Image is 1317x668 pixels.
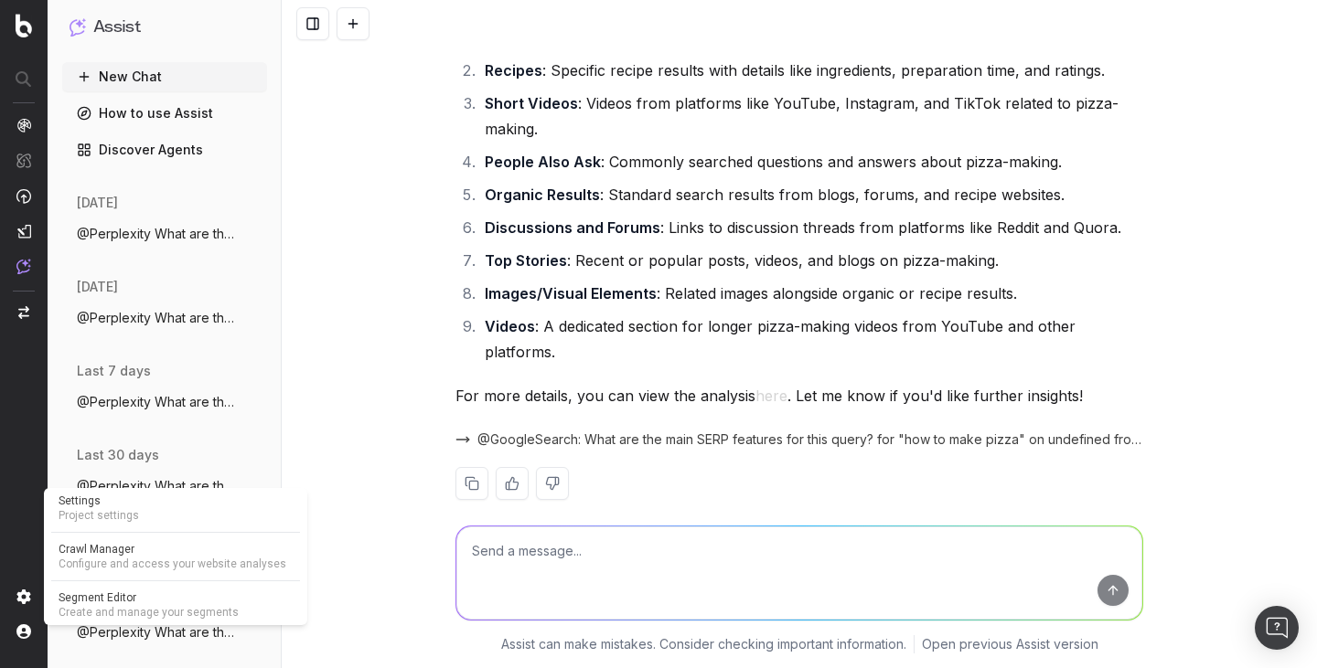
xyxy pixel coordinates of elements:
span: last 7 days [77,362,151,380]
img: Intelligence [16,153,31,168]
img: Analytics [16,118,31,133]
strong: Short Videos [485,94,578,112]
strong: Videos [485,317,535,335]
a: Open previous Assist version [922,635,1098,653]
li: : Related images alongside organic or recipe results. [479,281,1143,306]
a: Discover Agents [62,135,267,164]
span: Crawl Manager [59,542,293,557]
button: @Perplexity What are the trending topics [62,472,267,501]
strong: Images/Visual Elements [485,284,657,302]
strong: People Also Ask [485,153,601,171]
img: My account [16,624,31,639]
h1: Assist [93,15,141,40]
li: : Links to discussion threads from platforms like Reddit and Quora. [479,215,1143,240]
li: : Videos from platforms like YouTube, Instagram, and TikTok related to pizza-making. [479,90,1143,142]
a: Crawl ManagerConfigure and access your website analyses [51,540,300,573]
button: New Chat [62,62,267,91]
button: @Perplexity What are the trending topics [62,219,267,249]
img: Botify logo [16,14,32,37]
a: How to use Assist [62,99,267,128]
p: Assist can make mistakes. Consider checking important information. [501,635,906,653]
span: Segment Editor [59,590,293,605]
span: Configure and access your website analyses [59,557,293,571]
img: Activation [16,188,31,204]
img: Assist [16,259,31,274]
span: @Perplexity What are the trending topics [77,393,238,411]
button: here [755,383,787,408]
img: Setting [16,589,31,604]
img: Studio [16,224,31,239]
span: [DATE] [77,194,118,212]
button: @Perplexity What are the trending topics [62,387,267,417]
li: : Commonly searched questions and answers about pizza-making. [479,149,1143,175]
li: : A dedicated section for longer pizza-making videos from YouTube and other platforms. [479,313,1143,365]
div: Ouvrir le Messenger Intercom [1255,606,1299,650]
button: @Perplexity What are the trending topics [62,303,267,333]
span: Settings [59,493,293,508]
span: last 30 days [77,446,159,464]
strong: Recipes [485,61,542,80]
button: @GoogleSearch: What are the main SERP features for this query? for "how to make pizza" on undefin... [455,430,1143,449]
button: Assist [70,15,260,40]
li: : Standard search results from blogs, forums, and recipe websites. [479,182,1143,207]
strong: Organic Results [485,186,600,204]
p: For more details, you can view the analysis . Let me know if you'd like further insights! [455,383,1143,408]
strong: Discussions and Forums [485,218,660,237]
li: : Specific recipe results with details like ingredients, preparation time, and ratings. [479,58,1143,83]
a: Segment EditorCreate and manage your segments [51,588,300,621]
span: @Perplexity What are the trending topics [77,225,238,243]
span: @GoogleSearch: What are the main SERP features for this query? for "how to make pizza" on undefin... [477,430,1143,449]
img: Switch project [18,306,29,319]
span: [DATE] [77,278,118,296]
a: SettingsProject settings [51,492,300,525]
span: @Perplexity What are the trending topics [77,309,238,327]
span: Project settings [59,508,293,523]
img: Assist [70,18,86,36]
strong: Top Stories [485,251,567,270]
li: : Recent or popular posts, videos, and blogs on pizza-making. [479,248,1143,273]
span: Create and manage your segments [59,605,293,620]
span: @Perplexity What are the trending topics [77,477,238,495]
